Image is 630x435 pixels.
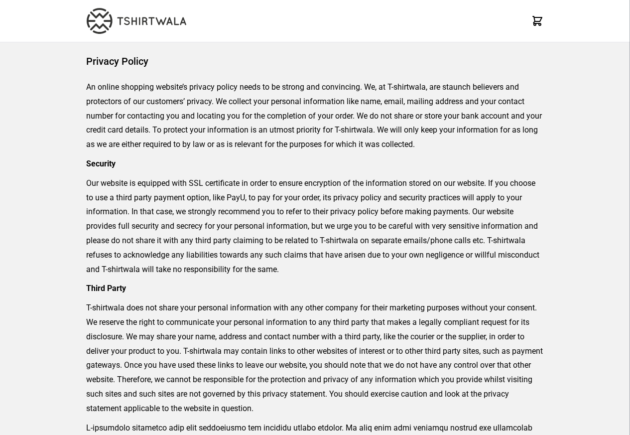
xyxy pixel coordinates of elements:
[86,159,116,168] strong: Security
[87,8,186,34] img: TW-LOGO-400-104.png
[86,301,544,416] p: T-shirtwala does not share your personal information with any other company for their marketing p...
[86,80,544,152] p: An online shopping website’s privacy policy needs to be strong and convincing. We, at T-shirtwala...
[86,54,544,68] h1: Privacy Policy
[86,284,126,293] strong: Third Party
[86,176,544,277] p: Our website is equipped with SSL certificate in order to ensure encryption of the information sto...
